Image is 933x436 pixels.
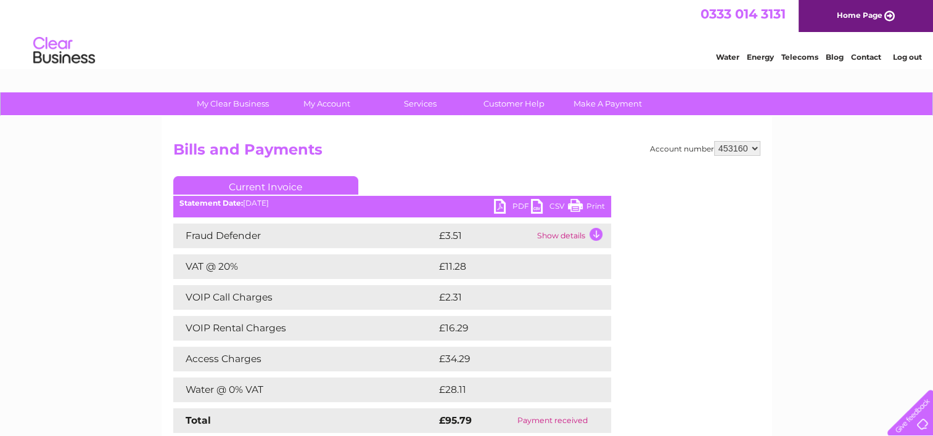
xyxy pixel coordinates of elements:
a: PDF [494,199,531,217]
td: Access Charges [173,347,436,371]
a: CSV [531,199,568,217]
a: Customer Help [463,92,565,115]
a: Water [716,52,739,62]
div: [DATE] [173,199,611,208]
a: Telecoms [781,52,818,62]
td: Payment received [495,408,610,433]
td: Fraud Defender [173,224,436,248]
strong: Total [186,414,211,426]
a: 0333 014 3131 [701,6,786,22]
a: My Clear Business [182,92,284,115]
td: £11.28 [436,254,584,279]
td: VOIP Rental Charges [173,316,436,341]
a: Log out [892,52,921,62]
td: £34.29 [436,347,586,371]
a: Make A Payment [557,92,659,115]
b: Statement Date: [179,198,243,208]
a: Contact [851,52,881,62]
td: VOIP Call Charges [173,285,436,310]
a: Services [369,92,471,115]
a: Print [568,199,605,217]
div: Clear Business is a trading name of Verastar Limited (registered in [GEOGRAPHIC_DATA] No. 3667643... [176,7,758,60]
a: Energy [747,52,774,62]
strong: £95.79 [439,414,472,426]
div: Account number [650,141,760,156]
td: £28.11 [436,377,584,402]
a: Current Invoice [173,176,358,195]
td: Show details [534,224,611,248]
td: £3.51 [436,224,534,248]
td: Water @ 0% VAT [173,377,436,402]
a: My Account [276,92,377,115]
a: Blog [826,52,844,62]
td: £16.29 [436,316,585,341]
td: VAT @ 20% [173,254,436,279]
td: £2.31 [436,285,580,310]
h2: Bills and Payments [173,141,760,164]
img: logo.png [33,32,96,70]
